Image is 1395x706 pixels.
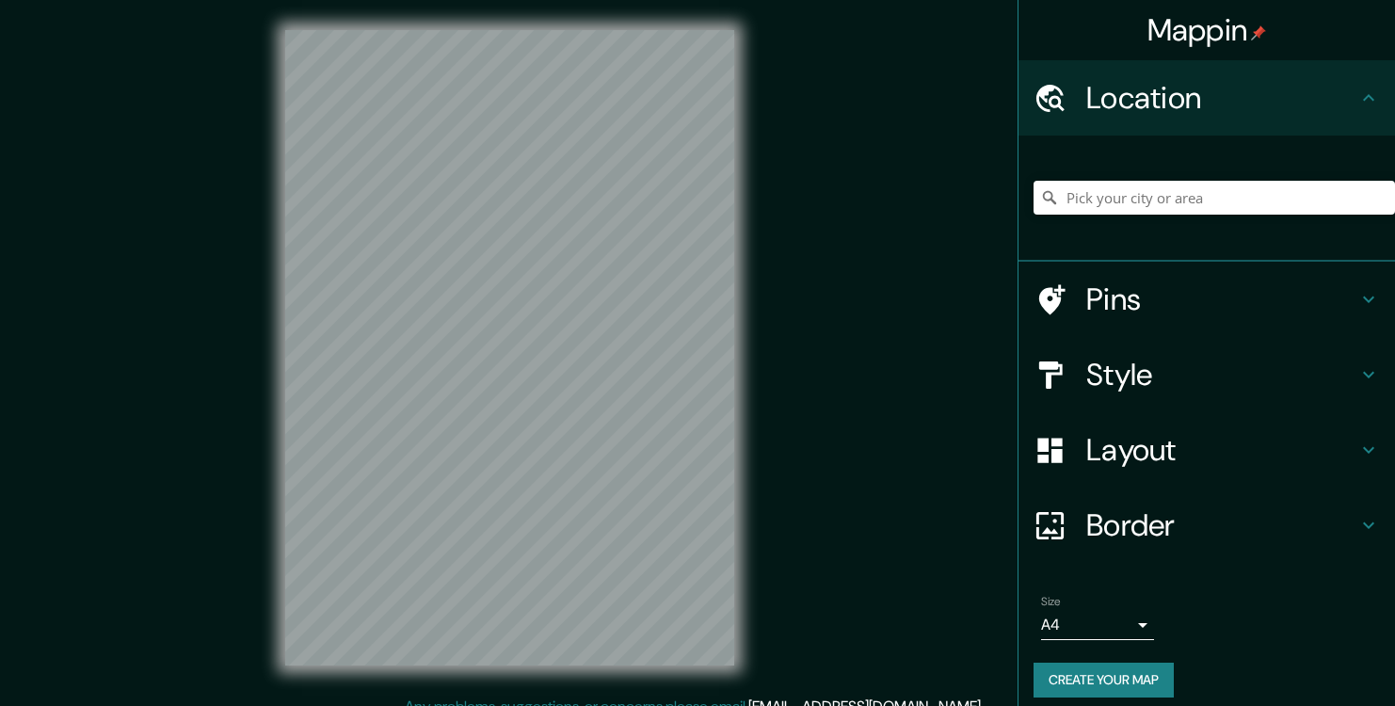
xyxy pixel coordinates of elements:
h4: Layout [1086,431,1357,469]
h4: Border [1086,506,1357,544]
h4: Mappin [1147,11,1267,49]
div: Layout [1018,412,1395,488]
h4: Pins [1086,281,1357,318]
h4: Location [1086,79,1357,117]
div: Pins [1018,262,1395,337]
label: Size [1041,594,1061,610]
canvas: Map [285,30,734,666]
input: Pick your city or area [1034,181,1395,215]
img: pin-icon.png [1251,25,1266,40]
div: Style [1018,337,1395,412]
button: Create your map [1034,663,1174,698]
div: Location [1018,60,1395,136]
div: Border [1018,488,1395,563]
h4: Style [1086,356,1357,393]
div: A4 [1041,610,1154,640]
